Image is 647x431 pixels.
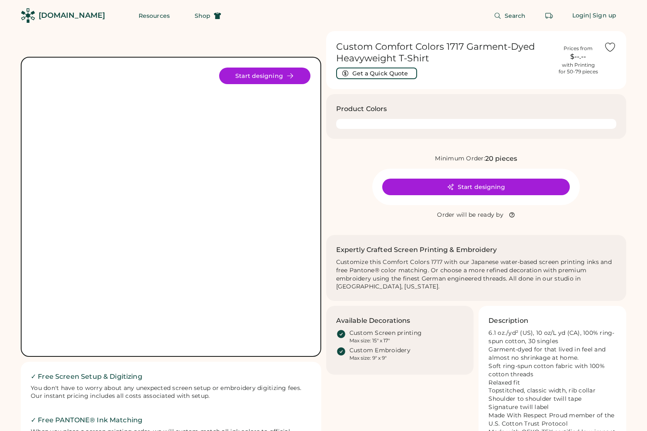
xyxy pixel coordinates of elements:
h1: Custom Comfort Colors 1717 Garment-Dyed Heavyweight T-Shirt [336,41,553,64]
div: Prices from [564,45,593,52]
div: Customize this Comfort Colors 1717 with our Japanese water-based screen printing inks and free Pa... [336,258,617,291]
img: Comfort Colors 1717 Product Image [32,68,310,346]
h2: Expertly Crafted Screen Printing & Embroidery [336,245,497,255]
div: Max size: 15" x 17" [349,337,390,344]
div: Login [572,12,590,20]
button: Shop [185,7,231,24]
div: | Sign up [589,12,616,20]
div: 1717 Style Image [32,68,310,346]
img: Rendered Logo - Screens [21,8,35,23]
div: Order will be ready by [437,211,503,219]
div: You don't have to worry about any unexpected screen setup or embroidery digitizing fees. Our inst... [31,384,311,401]
div: Custom Screen printing [349,329,422,337]
h3: Description [488,316,528,326]
span: Shop [195,13,210,19]
div: [DOMAIN_NAME] [39,10,105,21]
button: Get a Quick Quote [336,68,417,79]
button: Resources [129,7,180,24]
button: Start designing [382,179,570,195]
h3: Product Colors [336,104,387,114]
h2: ✓ Free Screen Setup & Digitizing [31,372,311,382]
button: Search [484,7,536,24]
h2: ✓ Free PANTONE® Ink Matching [31,415,311,425]
button: Retrieve an order [541,7,557,24]
h3: Available Decorations [336,316,410,326]
div: Custom Embroidery [349,346,410,355]
button: Start designing [219,68,310,84]
span: Search [505,13,526,19]
div: with Printing for 50-79 pieces [559,62,598,75]
div: Minimum Order: [435,155,485,163]
div: 20 pieces [485,154,517,164]
div: Max size: 9" x 9" [349,355,386,361]
div: $--.-- [557,52,599,62]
